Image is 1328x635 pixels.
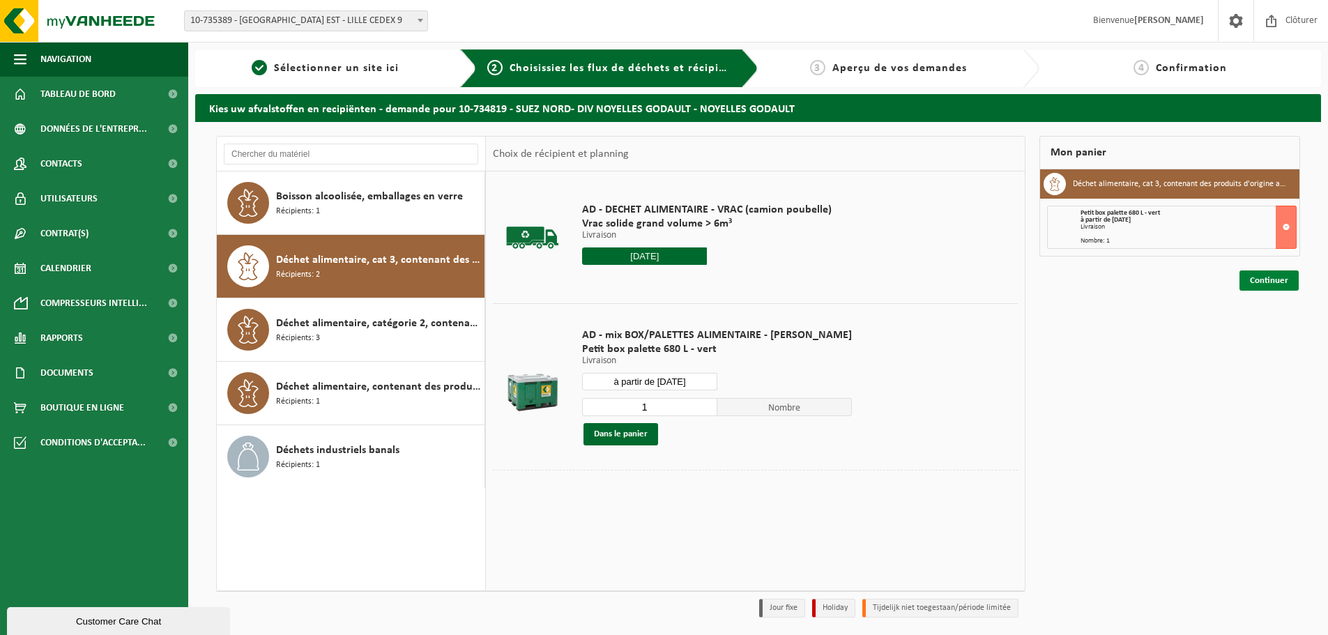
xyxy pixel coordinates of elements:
[810,60,825,75] span: 3
[1239,270,1299,291] a: Continuer
[185,11,427,31] span: 10-735389 - SUEZ RV NORD EST - LILLE CEDEX 9
[582,342,852,356] span: Petit box palette 680 L - vert
[7,604,233,635] iframe: chat widget
[40,251,91,286] span: Calendrier
[276,442,399,459] span: Déchets industriels banals
[217,362,485,425] button: Déchet alimentaire, contenant des produits d'origine animale, non emballé, catégorie 3 Récipients: 1
[40,42,91,77] span: Navigation
[276,252,481,268] span: Déchet alimentaire, cat 3, contenant des produits d'origine animale, emballage synthétique
[1134,15,1204,26] strong: [PERSON_NAME]
[224,144,478,165] input: Chercher du matériel
[582,203,832,217] span: AD - DECHET ALIMENTAIRE - VRAC (camion poubelle)
[1073,173,1289,195] h3: Déchet alimentaire, cat 3, contenant des produits d'origine animale, emballage synthétique
[40,390,124,425] span: Boutique en ligne
[276,268,320,282] span: Récipients: 2
[274,63,399,74] span: Sélectionner un site ici
[582,328,852,342] span: AD - mix BOX/PALETTES ALIMENTAIRE - [PERSON_NAME]
[276,205,320,218] span: Récipients: 1
[217,235,485,298] button: Déchet alimentaire, cat 3, contenant des produits d'origine animale, emballage synthétique Récipi...
[1081,224,1296,231] div: Livraison
[217,298,485,362] button: Déchet alimentaire, catégorie 2, contenant des produits d'origine animale, emballage mélangé Réci...
[40,181,98,216] span: Utilisateurs
[1134,60,1149,75] span: 4
[582,247,707,265] input: Sélectionnez date
[40,355,93,390] span: Documents
[1081,238,1296,245] div: Nombre: 1
[276,459,320,472] span: Récipients: 1
[40,321,83,355] span: Rapports
[202,60,449,77] a: 1Sélectionner un site ici
[487,60,503,75] span: 2
[276,315,481,332] span: Déchet alimentaire, catégorie 2, contenant des produits d'origine animale, emballage mélangé
[1081,209,1160,217] span: Petit box palette 680 L - vert
[1156,63,1227,74] span: Confirmation
[582,356,852,366] p: Livraison
[252,60,267,75] span: 1
[184,10,428,31] span: 10-735389 - SUEZ RV NORD EST - LILLE CEDEX 9
[583,423,658,445] button: Dans le panier
[510,63,742,74] span: Choisissiez les flux de déchets et récipients
[1081,216,1131,224] strong: à partir de [DATE]
[832,63,967,74] span: Aperçu de vos demandes
[40,286,147,321] span: Compresseurs intelli...
[486,137,636,171] div: Choix de récipient et planning
[582,217,832,231] span: Vrac solide grand volume > 6m³
[582,373,717,390] input: Sélectionnez date
[217,171,485,235] button: Boisson alcoolisée, emballages en verre Récipients: 1
[217,425,485,488] button: Déchets industriels banals Récipients: 1
[276,332,320,345] span: Récipients: 3
[582,231,832,240] p: Livraison
[195,94,1321,121] h2: Kies uw afvalstoffen en recipiënten - demande pour 10-734819 - SUEZ NORD- DIV NOYELLES GODAULT - ...
[276,395,320,408] span: Récipients: 1
[812,599,855,618] li: Holiday
[40,77,116,112] span: Tableau de bord
[759,599,805,618] li: Jour fixe
[276,188,463,205] span: Boisson alcoolisée, emballages en verre
[40,216,89,251] span: Contrat(s)
[40,425,146,460] span: Conditions d'accepta...
[276,378,481,395] span: Déchet alimentaire, contenant des produits d'origine animale, non emballé, catégorie 3
[40,146,82,181] span: Contacts
[40,112,147,146] span: Données de l'entrepr...
[1039,136,1300,169] div: Mon panier
[862,599,1018,618] li: Tijdelijk niet toegestaan/période limitée
[717,398,853,416] span: Nombre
